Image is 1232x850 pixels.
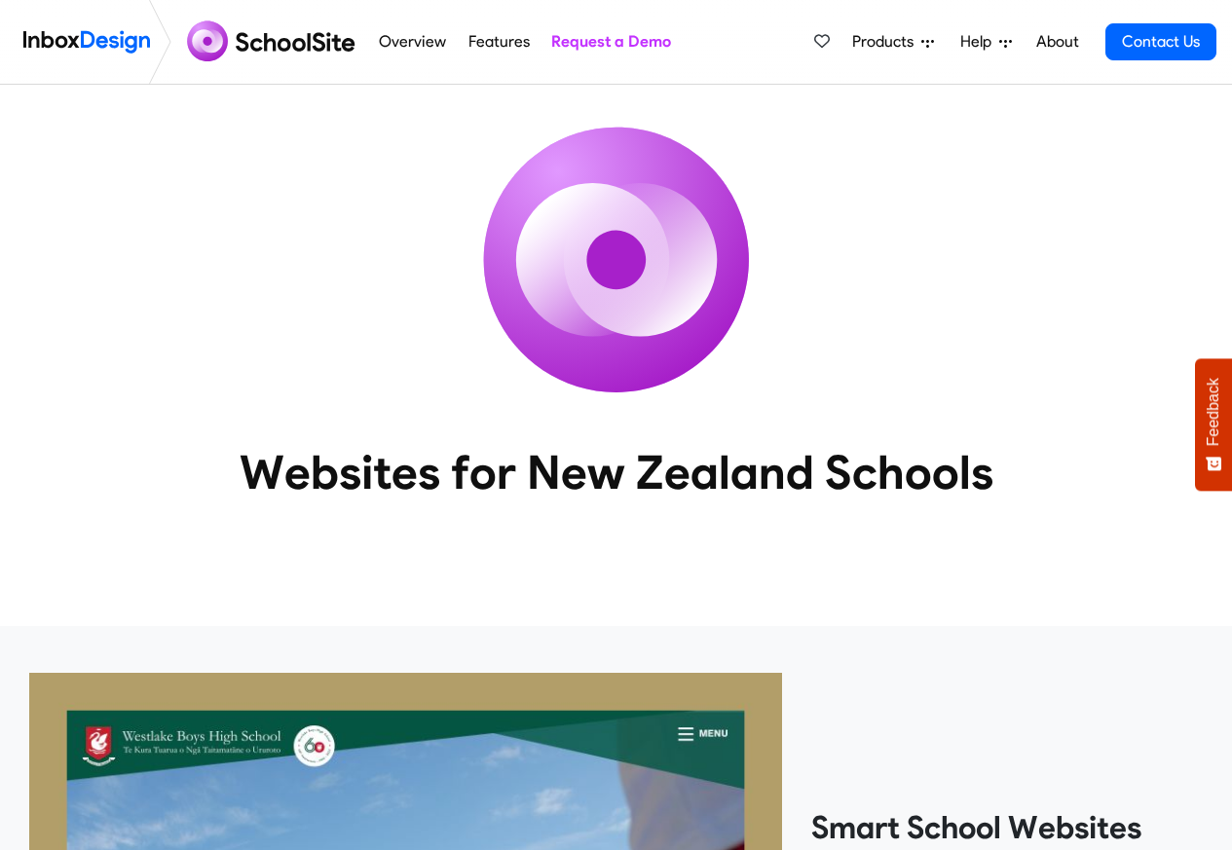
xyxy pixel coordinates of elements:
[1205,378,1222,446] span: Feedback
[852,30,921,54] span: Products
[1030,22,1084,61] a: About
[1195,358,1232,491] button: Feedback - Show survey
[441,85,792,435] img: icon_schoolsite.svg
[374,22,452,61] a: Overview
[952,22,1020,61] a: Help
[960,30,999,54] span: Help
[154,443,1079,501] heading: Websites for New Zealand Schools
[844,22,942,61] a: Products
[463,22,535,61] a: Features
[1105,23,1216,60] a: Contact Us
[179,18,368,65] img: schoolsite logo
[811,808,1203,847] heading: Smart School Websites
[545,22,676,61] a: Request a Demo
